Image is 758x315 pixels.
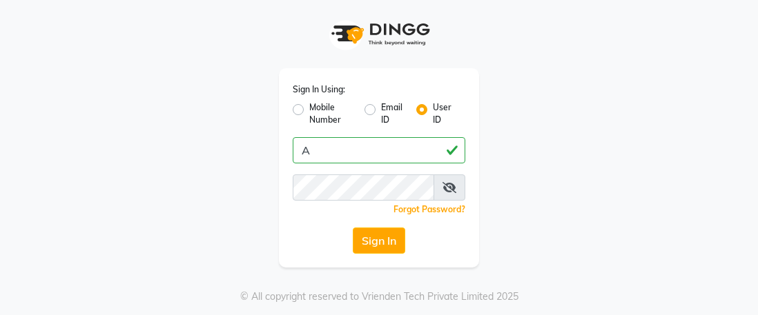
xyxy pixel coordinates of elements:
input: Username [293,137,465,163]
input: Username [293,174,434,201]
button: Sign In [353,227,405,254]
a: Forgot Password? [393,204,465,214]
label: Email ID [381,101,405,126]
img: logo1.svg [324,14,434,54]
label: User ID [433,101,454,126]
label: Sign In Using: [293,83,345,96]
label: Mobile Number [309,101,353,126]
